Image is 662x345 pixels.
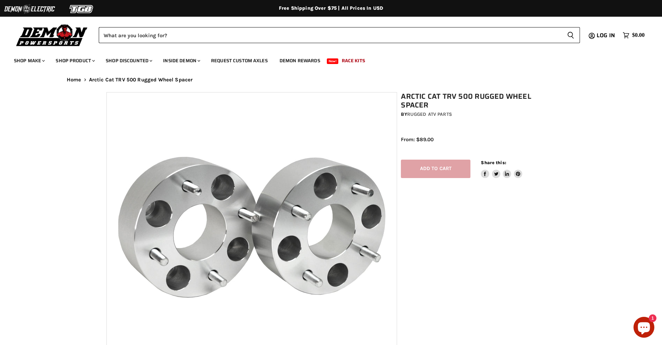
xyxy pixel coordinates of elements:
[481,160,506,165] span: Share this:
[9,51,643,68] ul: Main menu
[481,160,522,178] aside: Share this:
[632,32,645,39] span: $0.00
[206,54,273,68] a: Request Custom Axles
[631,317,656,339] inbox-online-store-chat: Shopify online store chat
[407,111,452,117] a: Rugged ATV Parts
[562,27,580,43] button: Search
[56,2,108,16] img: TGB Logo 2
[9,54,49,68] a: Shop Make
[67,77,81,83] a: Home
[401,136,434,143] span: From: $89.00
[14,23,90,47] img: Demon Powersports
[99,27,562,43] input: Search
[597,31,615,40] span: Log in
[3,2,56,16] img: Demon Electric Logo 2
[50,54,99,68] a: Shop Product
[158,54,204,68] a: Inside Demon
[274,54,325,68] a: Demon Rewards
[99,27,580,43] form: Product
[53,5,609,11] div: Free Shipping Over $75 | All Prices In USD
[401,111,559,118] div: by
[89,77,193,83] span: Arctic Cat TRV 500 Rugged Wheel Spacer
[53,77,609,83] nav: Breadcrumbs
[337,54,370,68] a: Race Kits
[100,54,156,68] a: Shop Discounted
[327,58,339,64] span: New!
[619,30,648,40] a: $0.00
[594,32,619,39] a: Log in
[401,92,559,110] h1: Arctic Cat TRV 500 Rugged Wheel Spacer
